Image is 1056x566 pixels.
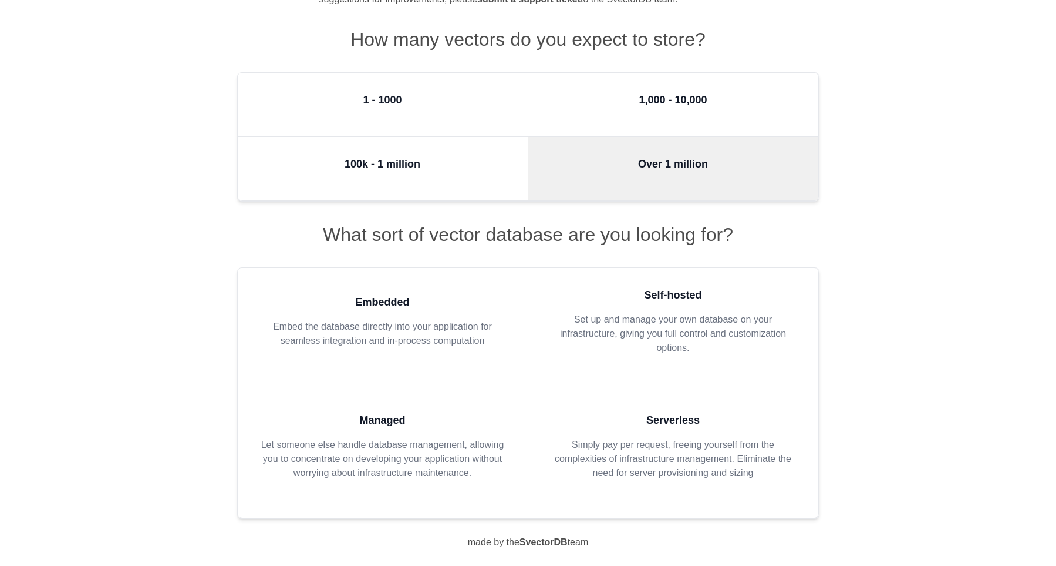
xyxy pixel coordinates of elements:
h3: Over 1 million [638,156,708,172]
p: Set up and manage your own database on your infrastructure, giving you full control and customiza... [547,313,799,355]
h3: 1 - 1000 [363,92,402,108]
h3: 1,000 - 10,000 [639,92,707,108]
h2: What sort of vector database are you looking for? [323,220,733,249]
h3: Self-hosted [547,287,799,303]
p: Embed the database directly into your application for seamless integration and in-process computa... [257,320,509,348]
h2: How many vectors do you expect to store? [350,25,706,53]
h3: Embedded [257,294,509,310]
h3: Serverless [547,412,799,428]
p: Simply pay per request, freeing yourself from the complexities of infrastructure management. Elim... [547,438,799,480]
h3: 100k - 1 million [345,156,420,172]
a: SvectorDB [519,537,568,547]
h3: Managed [257,412,509,428]
p: made by the team [468,535,588,550]
p: Let someone else handle database management, allowing you to concentrate on developing your appli... [257,438,509,480]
